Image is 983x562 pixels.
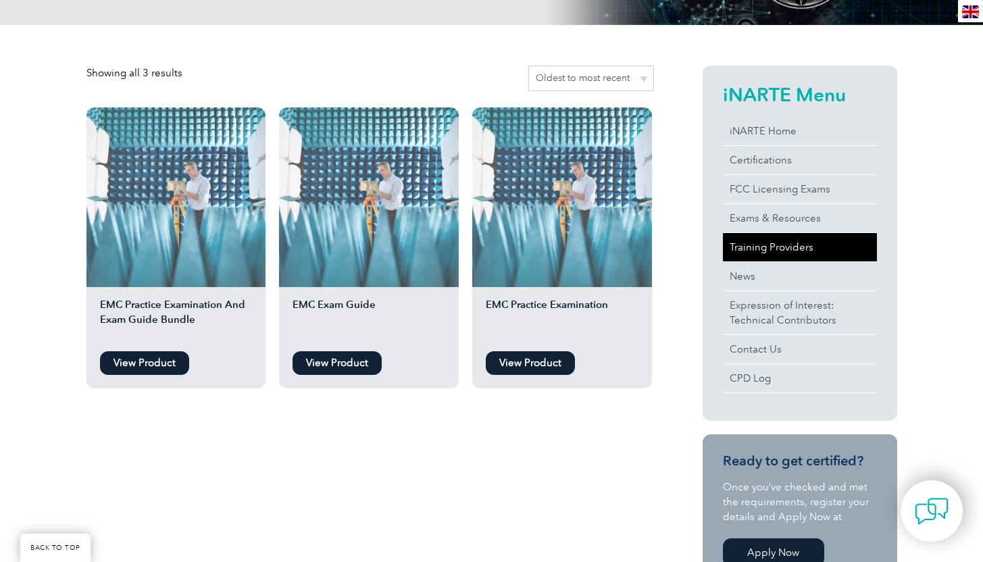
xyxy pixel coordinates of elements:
[723,117,877,145] a: iNARTE Home
[279,107,459,287] img: EMC Exam Guide
[723,364,877,392] a: CPD Log
[472,107,652,287] img: EMC Practice Examination
[723,146,877,174] a: Certifications
[86,66,182,80] p: Showing all 3 results
[486,351,575,375] a: View Product
[86,297,266,344] h2: EMC Practice Examination And Exam Guide Bundle
[86,107,266,287] img: EMC Practice Examination And Exam Guide Bundle
[279,107,459,344] a: EMC Exam Guide
[723,84,877,105] h2: iNARTE Menu
[915,494,949,528] img: contact-chat.png
[723,480,877,524] p: Once you’ve checked and met the requirements, register your details and Apply Now at
[723,335,877,363] a: Contact Us
[723,262,877,290] a: News
[293,351,382,375] a: View Product
[20,534,91,562] a: BACK TO TOP
[100,351,189,375] a: View Product
[86,107,266,344] a: EMC Practice Examination And Exam Guide Bundle
[723,291,877,334] a: Expression of Interest:Technical Contributors
[528,66,654,91] select: Shop order
[962,5,979,18] img: en
[472,297,652,344] h2: EMC Practice Examination
[723,453,877,469] h3: Ready to get certified?
[279,297,459,344] h2: EMC Exam Guide
[723,204,877,232] a: Exams & Resources
[472,107,652,344] a: EMC Practice Examination
[723,175,877,203] a: FCC Licensing Exams
[723,233,877,261] a: Training Providers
